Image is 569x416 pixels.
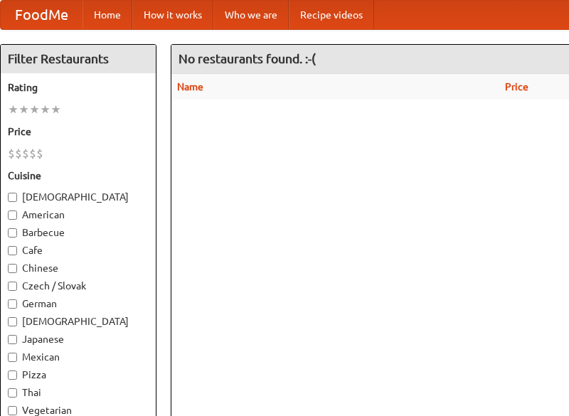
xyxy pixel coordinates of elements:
input: Vegetarian [8,406,17,415]
a: FoodMe [1,1,83,29]
a: Recipe videos [289,1,374,29]
label: Pizza [8,368,149,382]
label: German [8,297,149,311]
h5: Rating [8,80,149,95]
li: ★ [40,102,50,117]
input: Mexican [8,353,17,362]
input: Pizza [8,370,17,380]
li: $ [29,146,36,161]
li: ★ [18,102,29,117]
input: [DEMOGRAPHIC_DATA] [8,193,17,202]
label: Cafe [8,243,149,257]
a: Home [83,1,132,29]
h5: Price [8,124,149,139]
label: Czech / Slovak [8,279,149,293]
input: Barbecue [8,228,17,238]
input: American [8,210,17,220]
label: Thai [8,385,149,400]
li: $ [8,146,15,161]
a: How it works [132,1,213,29]
li: $ [36,146,43,161]
label: [DEMOGRAPHIC_DATA] [8,314,149,329]
label: Mexican [8,350,149,364]
input: Cafe [8,246,17,255]
label: Japanese [8,332,149,346]
input: German [8,299,17,309]
li: ★ [8,102,18,117]
input: Japanese [8,335,17,344]
label: American [8,208,149,222]
li: ★ [29,102,40,117]
label: Chinese [8,261,149,275]
li: ★ [50,102,61,117]
label: Barbecue [8,225,149,240]
input: [DEMOGRAPHIC_DATA] [8,317,17,326]
li: $ [22,146,29,161]
input: Czech / Slovak [8,282,17,291]
li: $ [15,146,22,161]
label: [DEMOGRAPHIC_DATA] [8,190,149,204]
input: Thai [8,388,17,398]
h4: Filter Restaurants [1,45,156,73]
a: Price [505,81,528,92]
h5: Cuisine [8,169,149,183]
ng-pluralize: No restaurants found. :-( [179,52,316,65]
input: Chinese [8,264,17,273]
a: Name [177,81,203,92]
a: Who we are [213,1,289,29]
